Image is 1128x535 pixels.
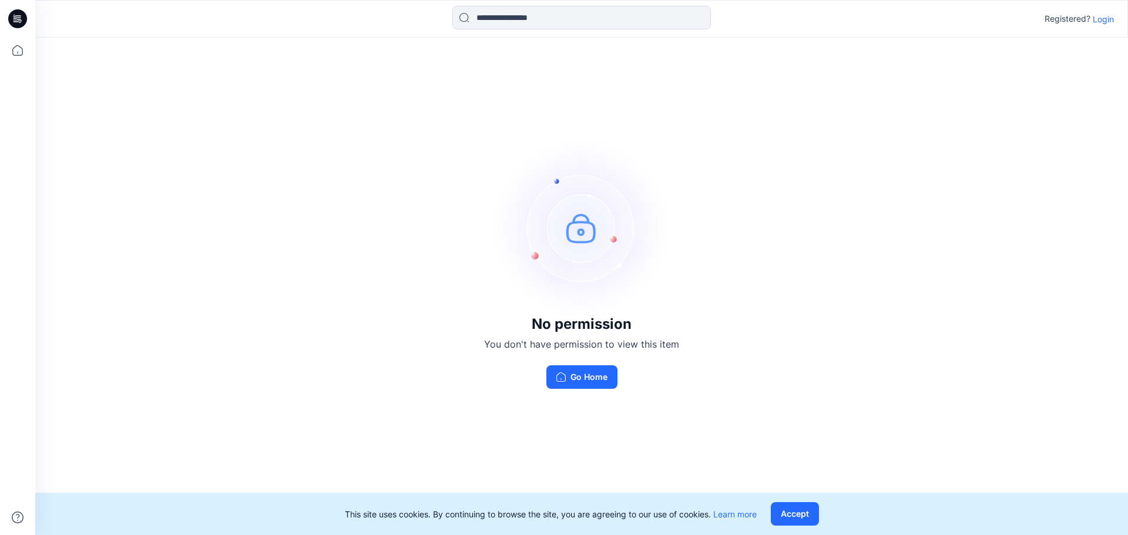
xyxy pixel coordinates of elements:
a: Learn more [713,509,757,519]
button: Accept [771,502,819,526]
h3: No permission [484,316,679,332]
p: This site uses cookies. By continuing to browse the site, you are agreeing to our use of cookies. [345,508,757,520]
p: Login [1093,13,1114,25]
button: Go Home [546,365,617,389]
img: no-perm.svg [493,140,670,316]
p: You don't have permission to view this item [484,337,679,351]
p: Registered? [1045,12,1090,26]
